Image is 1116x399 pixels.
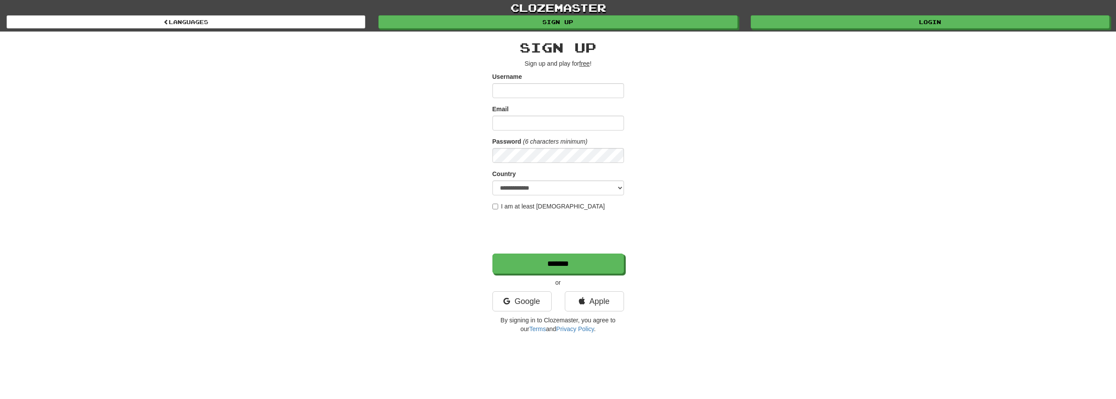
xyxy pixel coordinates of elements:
[556,325,594,332] a: Privacy Policy
[492,291,552,311] a: Google
[565,291,624,311] a: Apple
[492,316,624,333] p: By signing in to Clozemaster, you agree to our and .
[492,202,605,211] label: I am at least [DEMOGRAPHIC_DATA]
[492,72,522,81] label: Username
[523,138,588,145] em: (6 characters minimum)
[492,59,624,68] p: Sign up and play for !
[492,137,521,146] label: Password
[378,15,737,28] a: Sign up
[492,278,624,287] p: or
[492,215,626,249] iframe: reCAPTCHA
[529,325,546,332] a: Terms
[7,15,365,28] a: Languages
[492,169,516,178] label: Country
[492,204,498,209] input: I am at least [DEMOGRAPHIC_DATA]
[751,15,1109,28] a: Login
[579,60,590,67] u: free
[492,105,509,113] label: Email
[492,40,624,55] h2: Sign up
